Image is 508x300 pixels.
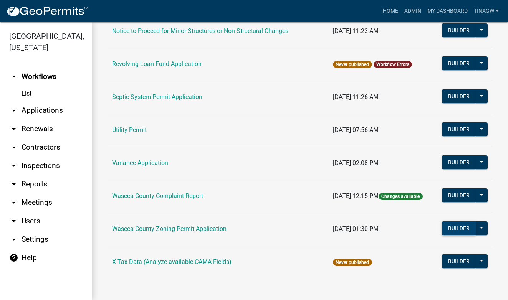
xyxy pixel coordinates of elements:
i: arrow_drop_down [9,198,18,207]
a: Notice to Proceed for Minor Structures or Non-Structural Changes [112,27,288,35]
span: [DATE] 01:30 PM [333,225,379,232]
a: Revolving Loan Fund Application [112,60,202,68]
button: Builder [442,56,476,70]
a: Variance Application [112,159,168,166]
i: arrow_drop_down [9,143,18,152]
i: arrow_drop_down [9,161,18,170]
button: Builder [442,89,476,103]
span: Changes available [379,193,422,200]
button: Builder [442,221,476,235]
a: Admin [401,4,424,18]
a: Waseca County Zoning Permit Application [112,225,227,232]
i: arrow_drop_down [9,124,18,134]
span: [DATE] 12:15 PM [333,192,379,199]
button: Builder [442,122,476,136]
i: arrow_drop_down [9,235,18,244]
span: Never published [333,259,372,266]
span: [DATE] 02:08 PM [333,159,379,166]
i: help [9,253,18,262]
a: Waseca County Complaint Report [112,192,203,199]
span: [DATE] 07:56 AM [333,126,379,134]
a: Utility Permit [112,126,147,134]
span: Never published [333,61,372,68]
a: My Dashboard [424,4,471,18]
i: arrow_drop_down [9,180,18,189]
i: arrow_drop_up [9,72,18,81]
button: Builder [442,188,476,202]
a: Workflow Errors [376,62,409,67]
a: TinaGW [471,4,502,18]
i: arrow_drop_down [9,216,18,226]
i: arrow_drop_down [9,106,18,115]
a: X Tax Data (Analyze available CAMA Fields) [112,258,232,265]
a: Home [380,4,401,18]
button: Builder [442,254,476,268]
button: Builder [442,23,476,37]
span: [DATE] 11:23 AM [333,27,379,35]
span: [DATE] 11:26 AM [333,93,379,101]
a: Septic System Permit Application [112,93,202,101]
button: Builder [442,155,476,169]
